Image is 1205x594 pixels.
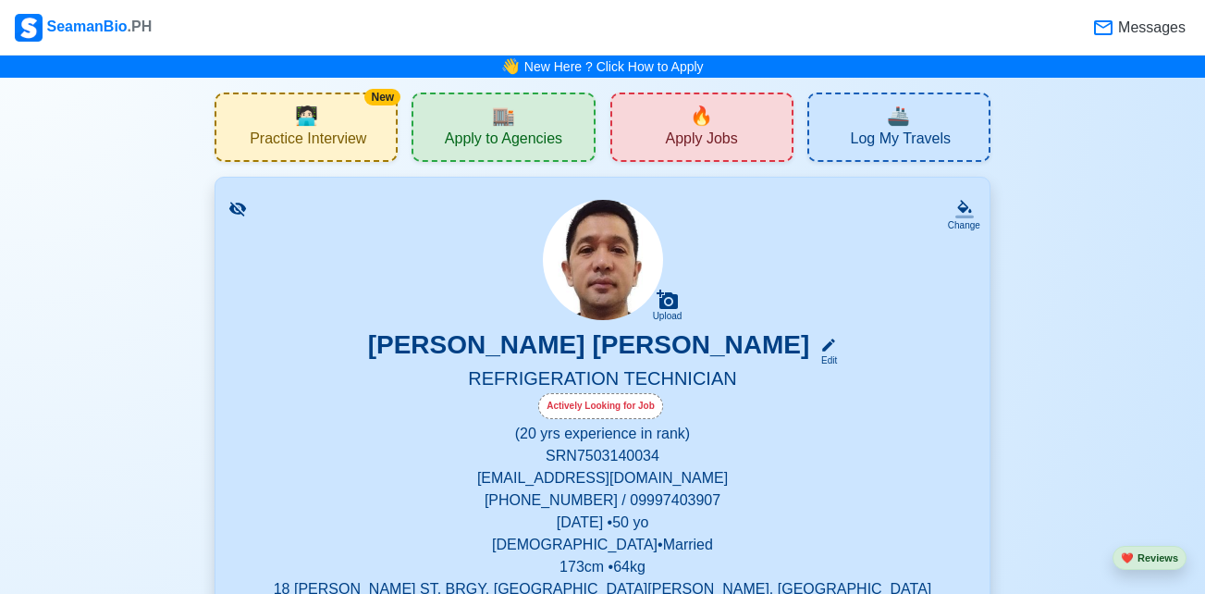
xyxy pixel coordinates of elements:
span: heart [1121,552,1134,563]
span: Log My Travels [851,130,951,153]
button: heartReviews [1113,546,1187,571]
span: Apply Jobs [665,130,737,153]
span: bell [497,52,524,80]
div: Edit [813,353,837,367]
span: Apply to Agencies [445,130,562,153]
h5: REFRIGERATION TECHNICIAN [238,367,967,393]
div: New [364,89,400,105]
span: .PH [128,19,153,34]
p: [DATE] • 50 yo [238,512,967,534]
p: [PHONE_NUMBER] / 09997403907 [238,489,967,512]
p: 173 cm • 64 kg [238,556,967,578]
span: Messages [1114,17,1186,39]
div: Change [948,218,980,232]
span: new [690,102,713,130]
p: (20 yrs experience in rank) [238,423,967,445]
p: [DEMOGRAPHIC_DATA] • Married [238,534,967,556]
p: SRN 7503140034 [238,445,967,467]
p: [EMAIL_ADDRESS][DOMAIN_NAME] [238,467,967,489]
div: Upload [653,311,682,322]
img: Logo [15,14,43,42]
div: SeamanBio [15,14,152,42]
span: interview [295,102,318,130]
span: Practice Interview [250,130,366,153]
span: agencies [492,102,515,130]
a: New Here ? Click How to Apply [524,59,704,74]
span: travel [887,102,910,130]
h3: [PERSON_NAME] [PERSON_NAME] [368,329,810,367]
div: Actively Looking for Job [538,393,663,419]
